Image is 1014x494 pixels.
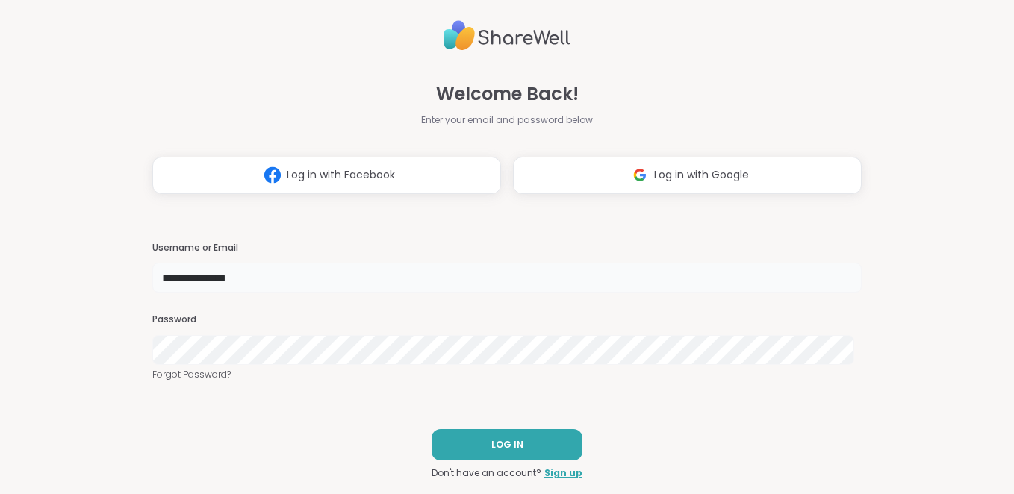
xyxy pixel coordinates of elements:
span: Log in with Facebook [287,167,395,183]
a: Forgot Password? [152,368,862,381]
span: Welcome Back! [436,81,579,107]
span: LOG IN [491,438,523,451]
h3: Password [152,313,862,326]
button: LOG IN [432,429,582,460]
a: Sign up [544,466,582,480]
span: Enter your email and password below [421,113,593,127]
img: ShareWell Logomark [626,161,654,189]
span: Log in with Google [654,167,749,183]
button: Log in with Facebook [152,157,501,194]
img: ShareWell Logomark [258,161,287,189]
h3: Username or Email [152,242,862,254]
button: Log in with Google [513,157,862,194]
span: Don't have an account? [432,466,541,480]
img: ShareWell Logo [444,14,570,57]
